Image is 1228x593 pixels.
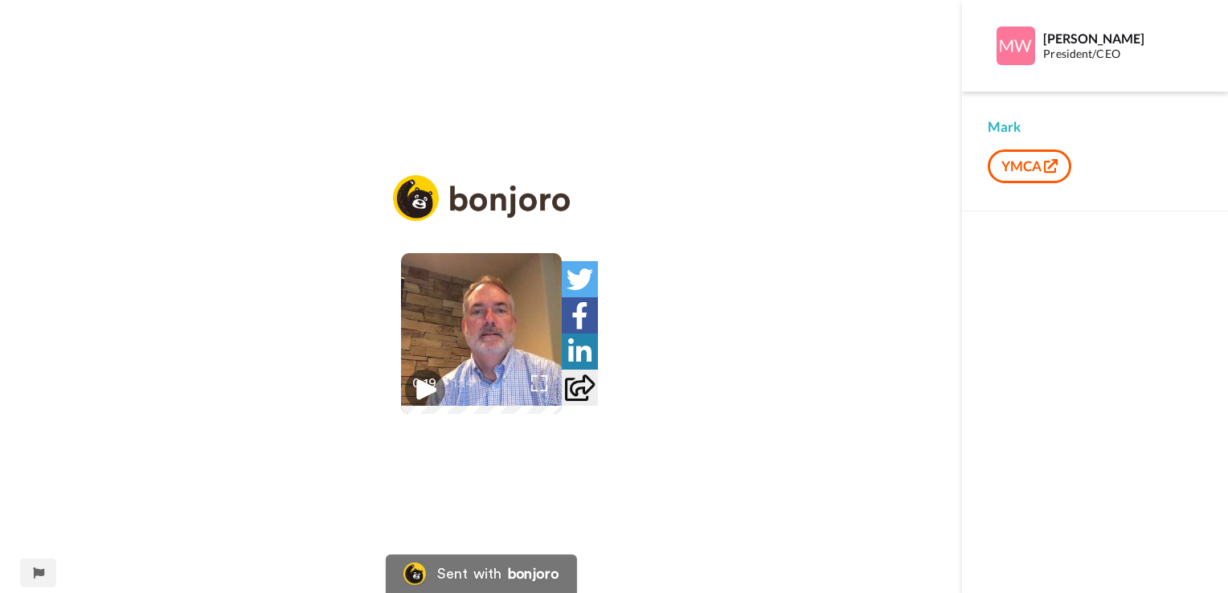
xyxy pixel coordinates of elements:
[444,374,449,393] span: /
[988,117,1202,137] div: Mark
[386,554,577,593] a: Bonjoro LogoSent withbonjoro
[403,562,426,585] img: Bonjoro Logo
[508,566,559,581] div: bonjoro
[1043,47,1201,61] div: President/CEO
[393,175,570,221] img: logo_full.png
[988,149,1071,183] button: YMCA
[1043,31,1201,46] div: [PERSON_NAME]
[997,27,1035,65] img: Profile Image
[452,374,481,393] span: 1:14
[437,566,501,581] div: Sent with
[531,375,547,391] img: Full screen
[412,374,440,393] span: 0:19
